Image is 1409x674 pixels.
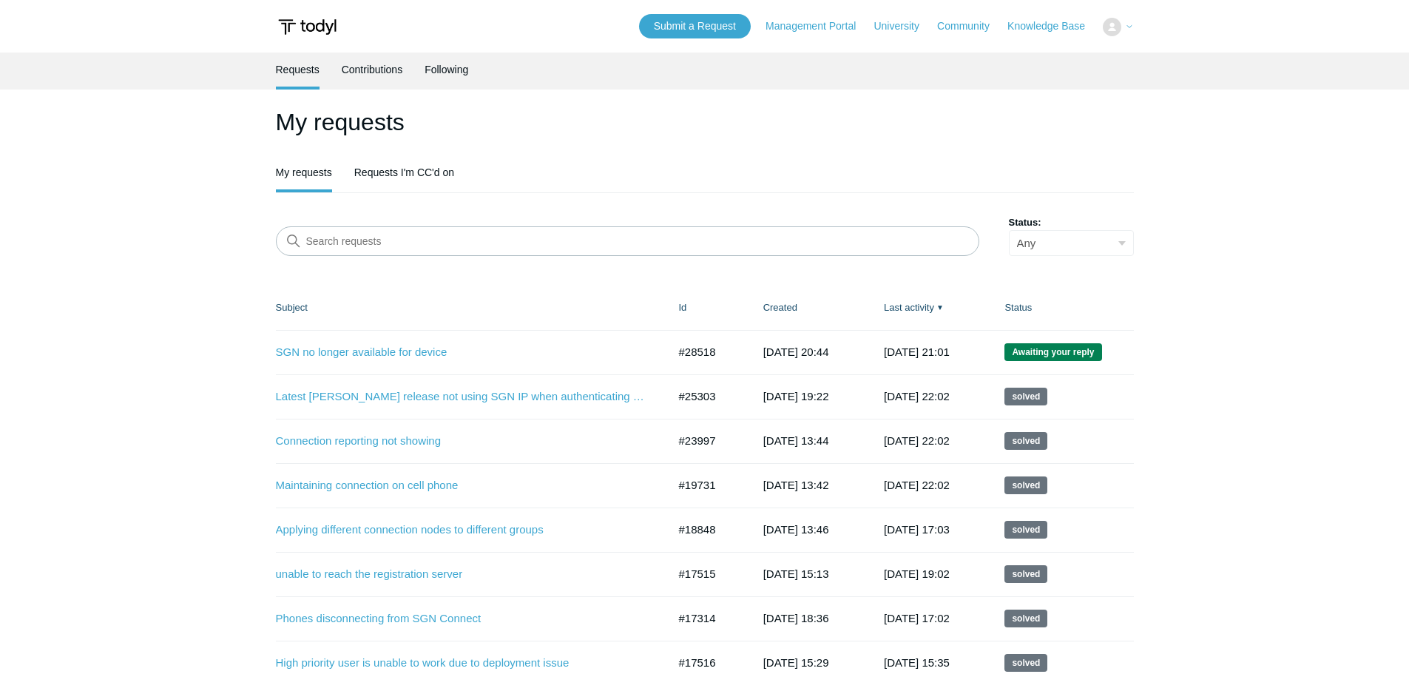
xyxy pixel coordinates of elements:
a: Connection reporting not showing [276,433,646,450]
a: Contributions [342,53,403,87]
a: Maintaining connection on cell phone [276,477,646,494]
span: This request has been solved [1004,476,1047,494]
h1: My requests [276,104,1134,140]
time: 2024-08-23T13:42:20+00:00 [763,479,829,491]
a: My requests [276,155,332,189]
time: 2025-06-04T19:22:19+00:00 [763,390,829,402]
time: 2024-05-06T15:13:06+00:00 [763,567,829,580]
a: Submit a Request [639,14,751,38]
time: 2025-06-24T22:02:28+00:00 [884,390,950,402]
td: #23997 [664,419,749,463]
a: Knowledge Base [1007,18,1100,34]
td: #28518 [664,330,749,374]
span: This request has been solved [1004,654,1047,672]
input: Search requests [276,226,979,256]
time: 2025-10-11T21:01:50+00:00 [884,346,950,358]
span: This request has been solved [1004,521,1047,539]
a: Created [763,302,797,313]
th: Subject [276,286,664,330]
a: SGN no longer available for device [276,344,646,361]
a: Community [937,18,1004,34]
time: 2024-07-15T13:46:49+00:00 [763,523,829,536]
span: We are waiting for you to respond [1004,343,1101,361]
time: 2025-04-02T13:44:22+00:00 [763,434,829,447]
span: ▼ [936,302,944,313]
span: This request has been solved [1004,610,1047,627]
td: #17515 [664,552,749,596]
img: Todyl Support Center Help Center home page [276,13,339,41]
span: This request has been solved [1004,565,1047,583]
time: 2024-09-19T22:02:31+00:00 [884,479,950,491]
a: Management Portal [766,18,871,34]
a: Latest [PERSON_NAME] release not using SGN IP when authenticating against conditional access [276,388,646,405]
a: Requests I'm CC'd on [354,155,454,189]
th: Id [664,286,749,330]
time: 2024-04-25T18:36:13+00:00 [763,612,829,624]
time: 2024-05-20T17:02:44+00:00 [884,612,950,624]
td: #19731 [664,463,749,508]
a: Applying different connection nodes to different groups [276,522,646,539]
th: Status [990,286,1133,330]
a: Following [425,53,468,87]
span: This request has been solved [1004,388,1047,405]
time: 2024-05-06T15:35:10+00:00 [884,656,950,669]
td: #25303 [664,374,749,419]
a: Phones disconnecting from SGN Connect [276,610,646,627]
time: 2025-09-29T20:44:47+00:00 [763,346,829,358]
time: 2025-05-15T22:02:18+00:00 [884,434,950,447]
time: 2024-05-06T15:29:06+00:00 [763,656,829,669]
a: Last activity▼ [884,302,934,313]
td: #18848 [664,508,749,552]
time: 2024-08-07T17:03:27+00:00 [884,523,950,536]
a: unable to reach the registration server [276,566,646,583]
span: This request has been solved [1004,432,1047,450]
a: Requests [276,53,320,87]
td: #17314 [664,596,749,641]
label: Status: [1009,215,1134,230]
a: High priority user is unable to work due to deployment issue [276,655,646,672]
a: University [874,18,933,34]
time: 2024-06-02T19:02:20+00:00 [884,567,950,580]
